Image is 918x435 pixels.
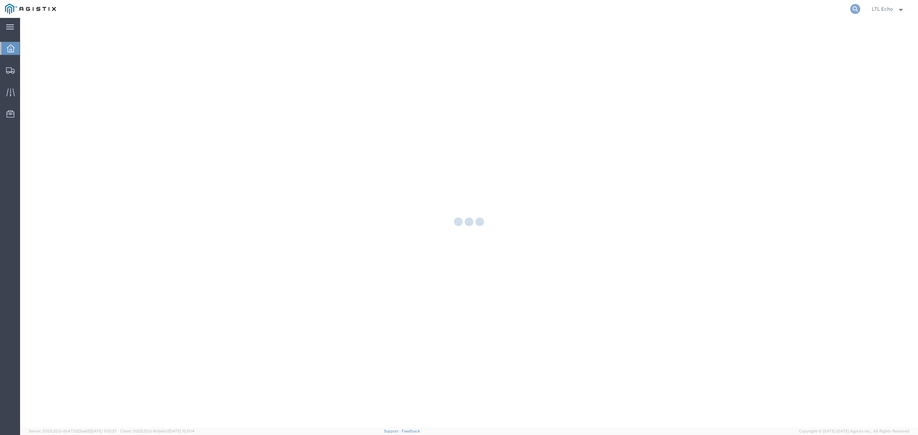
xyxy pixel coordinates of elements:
a: Feedback [402,429,420,433]
span: [DATE] 11:13:37 [90,429,117,433]
span: [DATE] 12:11:14 [169,429,194,433]
span: LTL Echo [872,5,893,13]
span: Server: 2025.20.0-db47332bad5 [29,429,117,433]
a: Support [384,429,402,433]
button: LTL Echo [871,5,908,13]
span: Client: 2025.20.0-8c6e0cf [120,429,194,433]
span: Copyright © [DATE]-[DATE] Agistix Inc., All Rights Reserved [799,428,909,434]
img: logo [5,4,56,14]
